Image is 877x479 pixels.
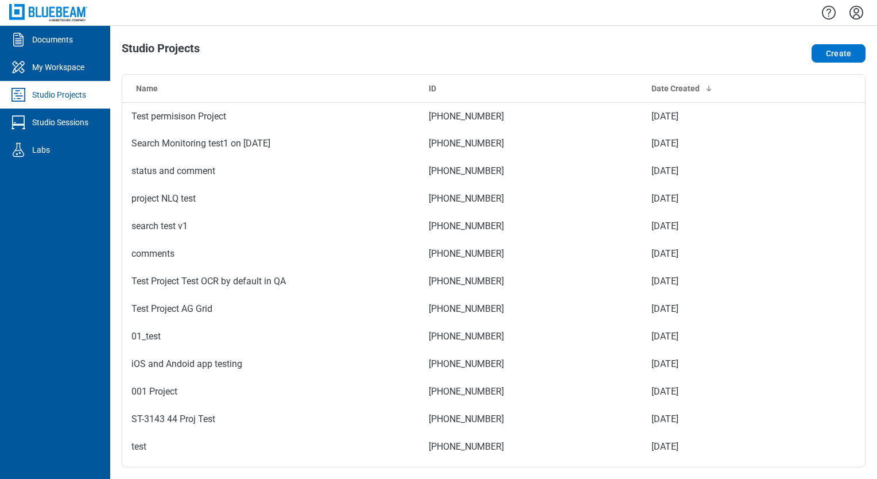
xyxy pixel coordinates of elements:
td: [PHONE_NUMBER] [420,268,642,295]
svg: Labs [9,141,28,159]
td: [DATE] [642,102,791,130]
td: comments [122,240,420,268]
td: [PHONE_NUMBER] [420,295,642,323]
td: [PHONE_NUMBER] [420,240,642,268]
td: [DATE] [642,157,791,185]
svg: Studio Projects [9,86,28,104]
td: [DATE] [642,240,791,268]
button: Create [812,44,866,63]
td: [DATE] [642,295,791,323]
td: [DATE] [642,213,791,240]
td: [DATE] [642,268,791,295]
div: Date Created [651,83,782,94]
td: [PHONE_NUMBER] [420,213,642,240]
svg: My Workspace [9,58,28,76]
td: [DATE] [642,130,791,157]
td: iOS and Andoid app testing [122,350,420,378]
td: [DATE] [642,323,791,350]
td: [PHONE_NUMBER] [420,350,642,378]
td: 001 Project [122,378,420,405]
svg: Documents [9,30,28,49]
td: test [122,433,420,461]
td: Test Project Test OCR by default in QA [122,268,420,295]
div: Documents [32,34,73,45]
button: Settings [847,3,866,22]
td: Search Monitoring test1 on [DATE] [122,130,420,157]
img: Bluebeam, Inc. [9,4,87,21]
td: Test Project AG Grid [122,295,420,323]
td: project NLQ test [122,185,420,213]
td: [PHONE_NUMBER] [420,185,642,213]
td: [DATE] [642,185,791,213]
td: Test permisison Project [122,102,420,130]
td: 01_test [122,323,420,350]
td: [DATE] [642,405,791,433]
div: Name [136,83,410,94]
svg: Studio Sessions [9,113,28,132]
div: Studio Sessions [32,117,88,128]
td: [PHONE_NUMBER] [420,323,642,350]
h1: Studio Projects [122,42,200,60]
div: Labs [32,144,50,156]
td: search test v1 [122,213,420,240]
td: [PHONE_NUMBER] [420,157,642,185]
td: [DATE] [642,350,791,378]
div: My Workspace [32,61,84,73]
td: status and comment [122,157,420,185]
td: [PHONE_NUMBER] [420,102,642,130]
td: [PHONE_NUMBER] [420,405,642,433]
td: [DATE] [642,433,791,461]
td: ST-3143 44 Proj Test [122,405,420,433]
td: [PHONE_NUMBER] [420,433,642,461]
td: [PHONE_NUMBER] [420,378,642,405]
td: [PHONE_NUMBER] [420,130,642,157]
div: ID [429,83,633,94]
div: Studio Projects [32,89,86,101]
td: [DATE] [642,378,791,405]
